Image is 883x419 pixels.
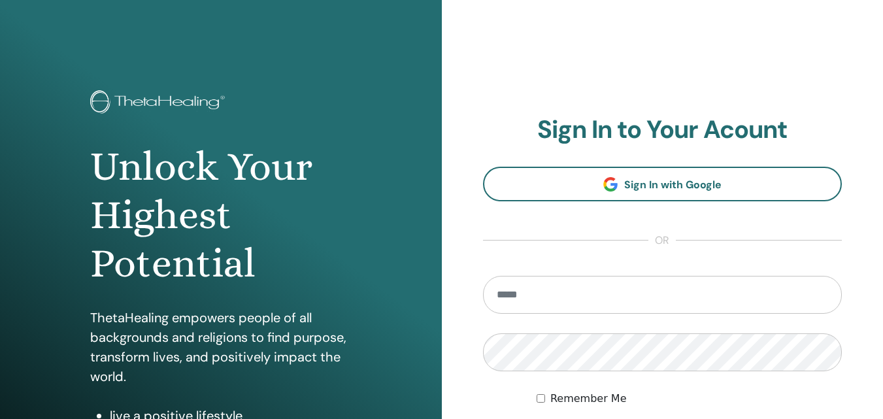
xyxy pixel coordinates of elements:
[550,391,627,407] label: Remember Me
[483,167,842,201] a: Sign In with Google
[483,115,842,145] h2: Sign In to Your Acount
[648,233,676,248] span: or
[624,178,722,192] span: Sign In with Google
[90,142,352,288] h1: Unlock Your Highest Potential
[537,391,842,407] div: Keep me authenticated indefinitely or until I manually logout
[90,308,352,386] p: ThetaHealing empowers people of all backgrounds and religions to find purpose, transform lives, a...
